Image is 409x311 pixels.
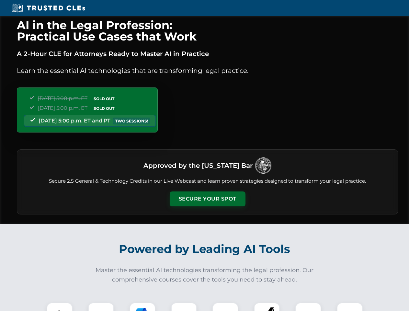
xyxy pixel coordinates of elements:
span: SOLD OUT [91,95,117,102]
h1: AI in the Legal Profession: Practical Use Cases that Work [17,19,398,42]
p: Learn the essential AI technologies that are transforming legal practice. [17,65,398,76]
span: SOLD OUT [91,105,117,112]
h3: Approved by the [US_STATE] Bar [143,160,253,171]
p: Master the essential AI technologies transforming the legal profession. Our comprehensive courses... [91,266,318,284]
p: A 2-Hour CLE for Attorneys Ready to Master AI in Practice [17,49,398,59]
img: Logo [255,157,271,174]
img: Trusted CLEs [10,3,87,13]
h2: Powered by Leading AI Tools [25,238,384,260]
span: [DATE] 5:00 p.m. ET [38,105,87,111]
span: [DATE] 5:00 p.m. ET [38,95,87,101]
p: Secure 2.5 General & Technology Credits in our Live Webcast and learn proven strategies designed ... [25,178,390,185]
button: Secure Your Spot [170,191,245,206]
